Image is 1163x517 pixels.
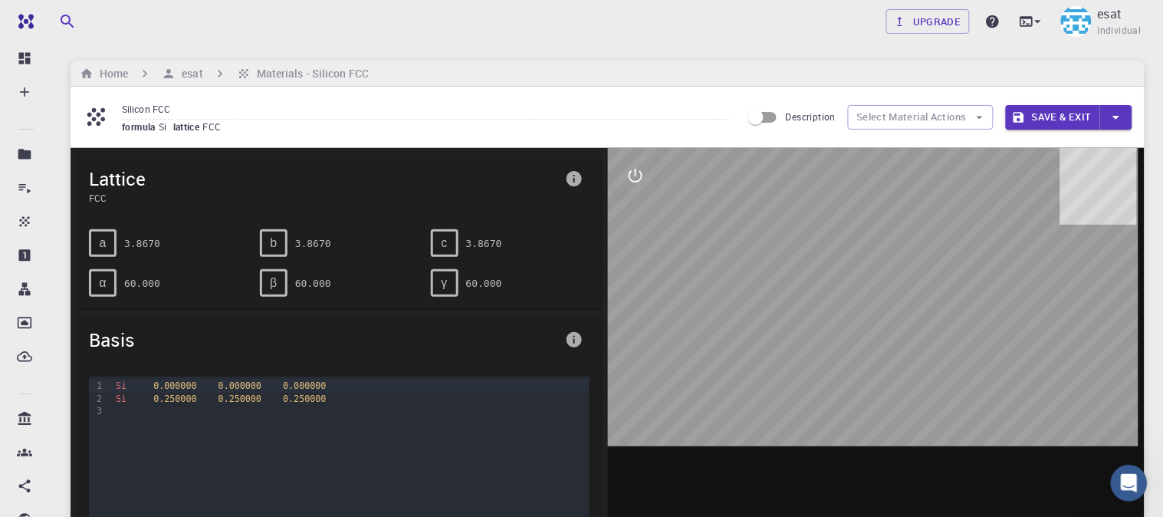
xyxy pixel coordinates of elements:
span: 0.000000 [153,380,196,391]
button: Save & Exit [1006,105,1100,130]
img: esat [1061,6,1092,37]
span: a [100,236,107,250]
span: γ [442,276,448,290]
span: formula [122,120,159,133]
span: Si [159,120,173,133]
pre: 3.8670 [466,230,502,257]
button: Select Material Actions [848,105,994,130]
span: α [99,276,106,290]
div: 1 [89,380,104,392]
h6: Home [94,65,128,82]
pre: 60.000 [466,270,502,297]
span: FCC [202,120,227,133]
span: Destek [31,11,78,25]
span: 0.000000 [283,380,326,391]
pre: 3.8670 [124,230,160,257]
span: Description [786,110,836,123]
button: info [559,163,590,194]
div: 2 [89,393,104,405]
span: Individual [1098,23,1142,38]
pre: 60.000 [295,270,331,297]
button: info [559,324,590,355]
span: 0.250000 [218,394,261,404]
span: 0.250000 [283,394,326,404]
div: 3 [89,405,104,417]
span: FCC [89,191,559,205]
pre: 60.000 [124,270,160,297]
span: β [270,276,277,290]
span: c [442,236,448,250]
span: 0.250000 [153,394,196,404]
iframe: Intercom live chat [1111,465,1148,502]
span: 0.000000 [218,380,261,391]
pre: 3.8670 [295,230,331,257]
img: logo [12,14,34,29]
span: lattice [173,120,203,133]
span: Basis [89,328,559,352]
nav: breadcrumb [77,65,372,82]
span: b [270,236,277,250]
h6: esat [176,65,202,82]
p: esat [1098,5,1122,23]
h6: Materials - Silicon FCC [251,65,369,82]
a: Upgrade [886,9,970,34]
span: Si [116,380,126,391]
span: Lattice [89,166,559,191]
span: Si [116,394,126,404]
